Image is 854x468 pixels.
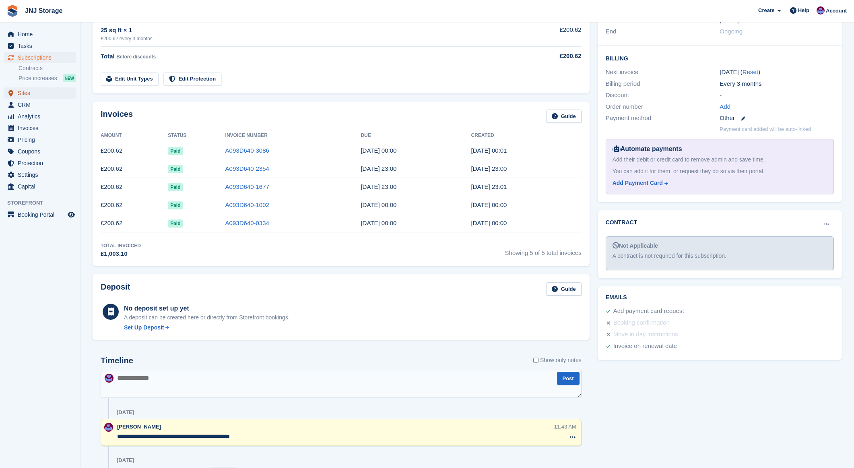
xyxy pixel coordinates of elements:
[471,165,507,172] time: 2025-03-19 23:00:04 UTC
[4,99,76,110] a: menu
[168,201,183,209] span: Paid
[18,122,66,134] span: Invoices
[101,110,133,123] h2: Invoices
[817,6,825,14] img: Jonathan Scrase
[606,218,637,227] h2: Contract
[101,142,168,160] td: £200.62
[116,54,156,60] span: Before discounts
[471,201,507,208] time: 2024-09-19 23:00:08 UTC
[124,304,290,313] div: No deposit set up yet
[101,214,168,232] td: £200.62
[533,356,538,364] input: Show only notes
[225,147,269,154] a: A093D640-3086
[4,209,76,220] a: menu
[4,87,76,99] a: menu
[361,165,396,172] time: 2025-03-20 23:00:00 UTC
[168,165,183,173] span: Paid
[225,183,269,190] a: A093D640-1677
[613,330,678,340] div: Move in day instructions
[225,220,269,226] a: A093D640-0334
[18,99,66,110] span: CRM
[63,74,76,82] div: NEW
[101,178,168,196] td: £200.62
[720,28,743,35] span: Ongoing
[101,35,508,42] div: £200.62 every 3 months
[6,5,19,17] img: stora-icon-8386f47178a22dfd0bd8f6a31ec36ba5ce8667c1dd55bd0f319d3a0aa187defe.svg
[18,29,66,40] span: Home
[613,242,827,250] div: Not Applicable
[101,282,130,296] h2: Deposit
[124,313,290,322] p: A deposit can be created here or directly from Storefront bookings.
[720,91,834,100] div: -
[117,457,134,464] div: [DATE]
[606,27,720,36] div: End
[124,323,164,332] div: Set Up Deposit
[105,374,113,383] img: Jonathan Scrase
[361,220,396,226] time: 2024-06-20 23:00:00 UTC
[546,110,582,123] a: Guide
[4,122,76,134] a: menu
[606,68,720,77] div: Next invoice
[471,147,507,154] time: 2025-06-19 23:01:15 UTC
[546,282,582,296] a: Guide
[613,167,827,176] div: You can add it for them, or request they do so via their portal.
[361,129,471,142] th: Due
[606,294,834,301] h2: Emails
[361,183,396,190] time: 2024-12-20 23:00:00 UTC
[720,125,811,133] p: Payment card added will be auto-linked
[19,75,57,82] span: Price increases
[720,79,834,89] div: Every 3 months
[613,342,677,351] div: Invoice on renewal date
[225,165,269,172] a: A093D640-2354
[101,72,159,86] a: Edit Unit Types
[4,52,76,63] a: menu
[533,356,582,364] label: Show only notes
[758,6,774,14] span: Create
[471,183,507,190] time: 2024-12-19 23:01:36 UTC
[743,68,758,75] a: Reset
[613,252,827,260] div: A contract is not required for this subscription.
[19,74,76,83] a: Price increases NEW
[225,201,269,208] a: A093D640-1002
[101,26,508,35] div: 25 sq ft × 1
[720,68,834,77] div: [DATE] ( )
[18,87,66,99] span: Sites
[361,147,396,154] time: 2025-06-20 23:00:00 UTC
[101,242,141,249] div: Total Invoiced
[720,102,730,112] a: Add
[613,144,827,154] div: Automate payments
[124,323,290,332] a: Set Up Deposit
[613,179,824,187] a: Add Payment Card
[4,181,76,192] a: menu
[168,147,183,155] span: Paid
[101,196,168,214] td: £200.62
[508,52,582,61] div: £200.62
[117,409,134,416] div: [DATE]
[101,129,168,142] th: Amount
[798,6,809,14] span: Help
[18,209,66,220] span: Booking Portal
[554,423,576,431] div: 11:43 AM
[18,52,66,63] span: Subscriptions
[606,91,720,100] div: Discount
[18,146,66,157] span: Coupons
[18,134,66,145] span: Pricing
[168,220,183,228] span: Paid
[613,306,684,316] div: Add payment card request
[117,424,161,430] span: [PERSON_NAME]
[613,155,827,164] div: Add their debit or credit card to remove admin and save time.
[104,423,113,432] img: Jonathan Scrase
[471,129,582,142] th: Created
[66,210,76,220] a: Preview store
[18,169,66,180] span: Settings
[168,129,225,142] th: Status
[606,102,720,112] div: Order number
[101,160,168,178] td: £200.62
[508,21,582,46] td: £200.62
[4,134,76,145] a: menu
[18,157,66,169] span: Protection
[606,54,834,62] h2: Billing
[720,114,834,123] div: Other
[4,146,76,157] a: menu
[606,79,720,89] div: Billing period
